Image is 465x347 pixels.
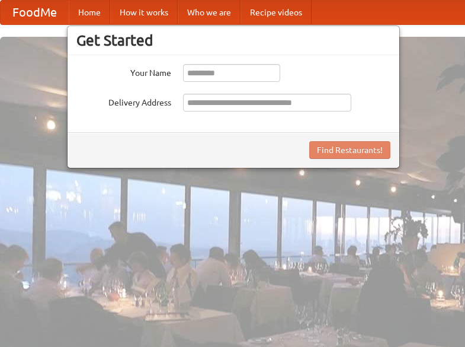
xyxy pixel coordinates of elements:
[110,1,178,24] a: How it works
[76,31,390,49] h3: Get Started
[76,94,171,109] label: Delivery Address
[1,1,69,24] a: FoodMe
[309,141,390,159] button: Find Restaurants!
[178,1,240,24] a: Who we are
[76,64,171,79] label: Your Name
[69,1,110,24] a: Home
[240,1,312,24] a: Recipe videos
